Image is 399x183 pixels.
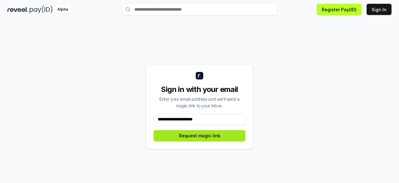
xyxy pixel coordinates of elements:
[154,96,245,109] div: Enter your email address and we’ll send a magic link to your inbox.
[367,4,392,15] button: Sign In
[317,4,362,15] button: Register Pay(ID)
[196,72,203,79] img: logo_small
[30,6,53,13] img: pay_id
[154,84,245,94] div: Sign in with your email
[154,130,245,141] button: Request magic link
[54,6,71,13] div: Alpha
[7,6,28,13] img: reveel_dark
